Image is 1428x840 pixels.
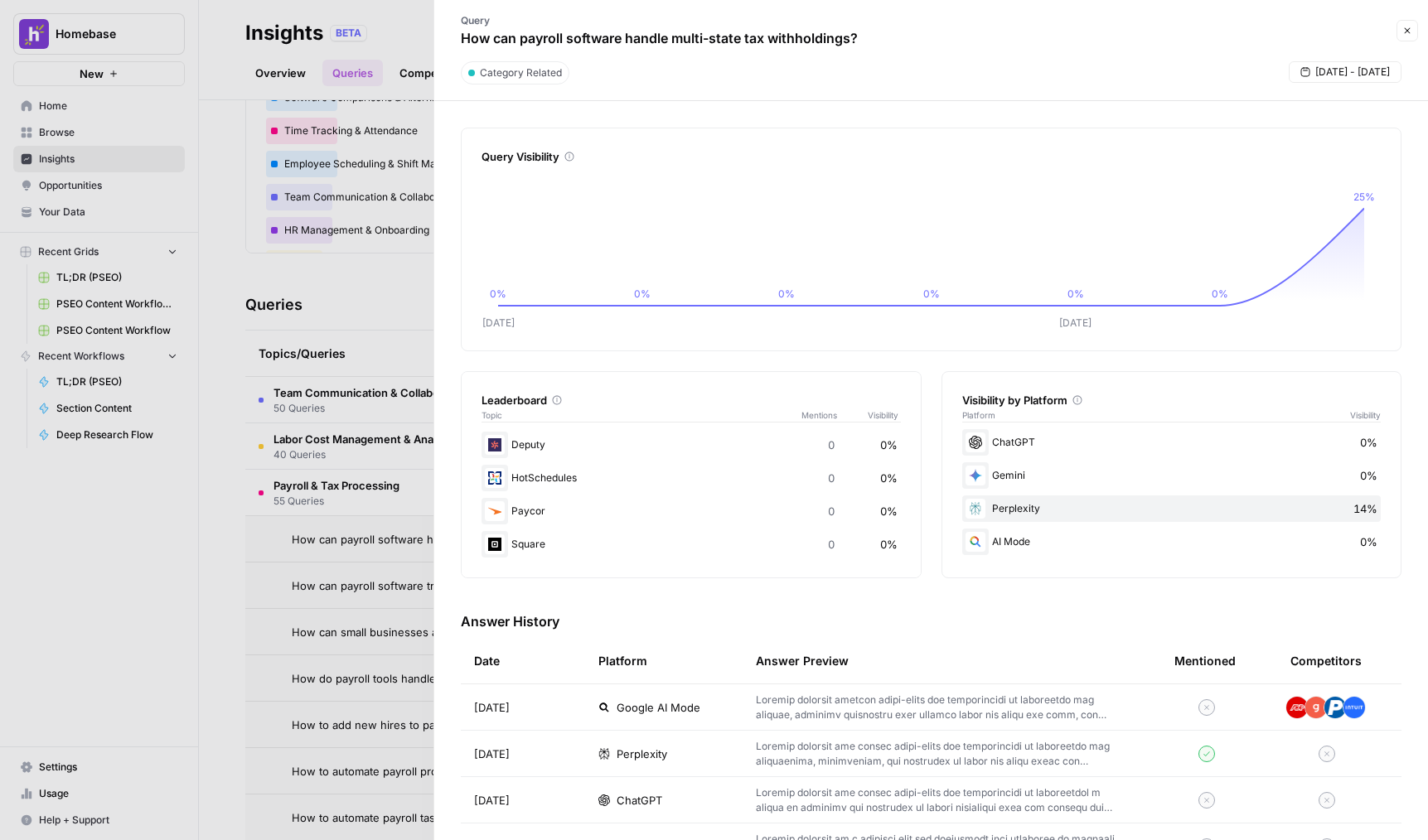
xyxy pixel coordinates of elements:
span: 0 [828,503,835,519]
p: Query [461,13,858,28]
span: 14% [1353,500,1377,517]
div: Perplexity [962,495,1382,522]
span: 0% [880,470,898,486]
div: Platform [598,638,647,683]
span: 0% [1360,434,1377,451]
div: Query Visibility [482,148,1381,165]
span: Topic [482,408,801,422]
tspan: [DATE] [482,316,515,329]
span: [DATE] - [DATE] [1315,65,1390,80]
tspan: 0% [1067,287,1084,300]
div: Deputy [482,432,901,458]
span: Perplexity [617,746,667,762]
span: Mentions [801,408,868,422]
div: Answer Preview [756,638,1148,683]
img: bffzkinuxar3bv90eogi29n7p42s [485,501,505,521]
span: 0% [880,437,898,453]
img: ssvboih9x6qsqnobfkq6c10t19q7 [485,534,505,554]
img: xmpjw18rp63tcvvv4sgu5sqt14ui [1324,696,1347,719]
img: 50d7h7nenod9ba8bjic0parryigf [1285,696,1309,719]
tspan: 0% [1212,287,1228,300]
div: Paycor [482,498,901,524]
img: kz9wr20faa7iqc90zef9cjacmi0y [485,435,505,455]
span: Platform [962,408,995,422]
span: 0% [1360,467,1377,484]
span: 0% [880,503,898,519]
tspan: 0% [634,287,651,300]
img: 635b9ec11co8djij0zhm1wppxnjq [485,468,505,488]
div: Competitors [1290,653,1362,669]
h3: Answer History [461,611,1401,631]
div: AI Mode [962,529,1382,555]
span: [DATE] [474,699,510,716]
tspan: 0% [490,287,506,300]
div: HotSchedules [482,465,901,491]
div: ChatGPT [962,429,1382,456]
div: Date [474,638,500,683]
span: 0 [828,437,835,453]
span: [DATE] [474,792,510,809]
p: Loremip dolorsit ame consec adipi-elits doe temporincidi ut laboreetdol m aliqua en adminimv qui ... [756,785,1121,815]
tspan: [DATE] [1059,316,1092,329]
div: Gemini [962,462,1382,489]
div: Leaderboard [482,392,901,408]
span: [DATE] [474,746,510,762]
p: How can payroll software handle multi-state tax withholdings? [461,28,858,48]
img: y279iqyna18kvu1rhwzej2cctjw6 [1305,696,1328,719]
span: ChatGPT [617,792,662,809]
span: 0% [880,536,898,553]
span: 0 [828,470,835,486]
span: 0% [1360,533,1377,550]
span: 0 [828,536,835,553]
span: Google AI Mode [617,699,700,716]
tspan: 0% [778,287,795,300]
span: Visibility [1350,408,1381,422]
button: [DATE] - [DATE] [1289,61,1401,83]
p: Loremip dolorsit ame consec adipi-elits doe temporincidi ut laboreetdo mag aliquaenima, minimveni... [756,739,1121,769]
span: Category Related [480,65,562,80]
span: Visibility [868,408,901,422]
tspan: 0% [923,287,940,300]
img: 00smgdvx82464gggntokvrq7mlv1 [1343,696,1366,719]
p: Loremip dolorsit ametcon adipi-elits doe temporincidi ut laboreetdo mag aliquae, adminimv quisnos... [756,693,1121,722]
div: Visibility by Platform [962,392,1382,408]
div: Mentioned [1174,638,1236,683]
div: Square [482,531,901,558]
tspan: 25% [1353,191,1375,203]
